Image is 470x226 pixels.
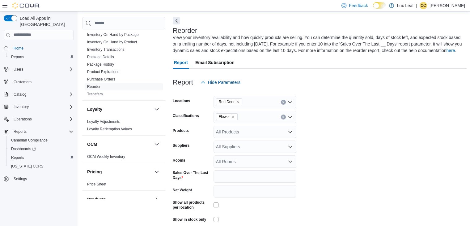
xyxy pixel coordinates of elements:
span: Report [174,56,188,69]
a: Canadian Compliance [9,137,50,144]
button: Products [153,196,160,203]
button: Open list of options [288,100,293,105]
span: Email Subscription [195,56,235,69]
a: Inventory On Hand by Package [87,33,139,37]
a: Customers [11,78,34,86]
input: Dark Mode [373,2,386,9]
button: Inventory [1,102,76,111]
span: Home [14,46,23,51]
span: Reports [11,128,74,135]
span: [US_STATE] CCRS [11,164,43,169]
button: Open list of options [288,159,293,164]
button: Hide Parameters [198,76,243,89]
span: OCM Weekly Inventory [87,154,125,159]
button: Catalog [1,90,76,99]
button: Loyalty [153,106,160,113]
label: Suppliers [173,143,190,148]
label: Locations [173,98,190,103]
a: Reports [9,154,27,161]
span: Loyalty Redemption Values [87,127,132,132]
a: here [446,48,455,53]
span: Dashboards [11,146,36,151]
span: Customers [14,80,32,85]
span: Flower [216,113,238,120]
h3: Reorder [173,27,197,34]
span: Product Expirations [87,69,119,74]
button: Open list of options [288,129,293,134]
span: Package Details [87,54,114,59]
button: Settings [1,174,76,183]
button: Catalog [11,91,29,98]
span: CC [421,2,426,9]
a: Inventory Transactions [87,47,125,52]
h3: OCM [87,141,97,147]
button: Users [1,65,76,74]
span: Reports [11,155,24,160]
h3: Products [87,196,106,202]
span: Purchase Orders [87,77,115,82]
span: Users [14,67,23,72]
a: Loyalty Adjustments [87,120,120,124]
button: Open list of options [288,144,293,149]
span: Home [11,44,74,52]
a: Home [11,45,26,52]
a: Dashboards [6,145,76,153]
button: Users [11,66,26,73]
button: Pricing [153,168,160,176]
span: Reports [11,54,24,59]
button: Home [1,44,76,53]
button: Canadian Compliance [6,136,76,145]
p: | [416,2,417,9]
span: Customers [11,78,74,86]
a: Price Sheet [87,182,106,186]
span: Canadian Compliance [11,138,48,143]
span: Catalog [14,92,26,97]
label: Net Weight [173,188,192,193]
a: Reports [9,53,27,61]
div: Cassie Cossette [420,2,427,9]
span: Operations [14,117,32,122]
div: Loyalty [82,118,165,135]
button: Clear input [281,115,286,120]
button: Operations [11,115,34,123]
a: Loyalty Redemption Values [87,127,132,131]
button: Pricing [87,169,152,175]
a: Inventory Count Details [87,25,126,29]
span: Price Sheet [87,182,106,187]
nav: Complex example [4,41,74,200]
button: Remove Red Deer from selection in this group [236,100,239,104]
a: Transfers [87,92,103,96]
span: Inventory [11,103,74,111]
button: Operations [1,115,76,124]
span: Package History [87,62,114,67]
label: Rooms [173,158,185,163]
h3: Loyalty [87,106,102,112]
button: OCM [153,141,160,148]
span: Inventory On Hand by Product [87,40,137,45]
button: Clear input [281,100,286,105]
div: Inventory [82,9,165,100]
button: Loyalty [87,106,152,112]
button: Reports [11,128,29,135]
button: Open list of options [288,115,293,120]
div: OCM [82,153,165,163]
label: Products [173,128,189,133]
label: Show in stock only [173,217,206,222]
span: Red Deer [216,98,242,105]
p: Lux Leaf [397,2,414,9]
span: Transfers [87,92,103,97]
span: Users [11,66,74,73]
button: OCM [87,141,152,147]
span: Hide Parameters [208,79,240,85]
button: Reports [1,127,76,136]
div: View your inventory availability and how quickly products are selling. You can determine the quan... [173,34,464,54]
a: Dashboards [9,145,38,153]
span: Inventory [14,104,29,109]
button: Remove Flower from selection in this group [231,115,235,119]
img: Cova [12,2,40,9]
span: Flower [219,114,230,120]
span: Catalog [11,91,74,98]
